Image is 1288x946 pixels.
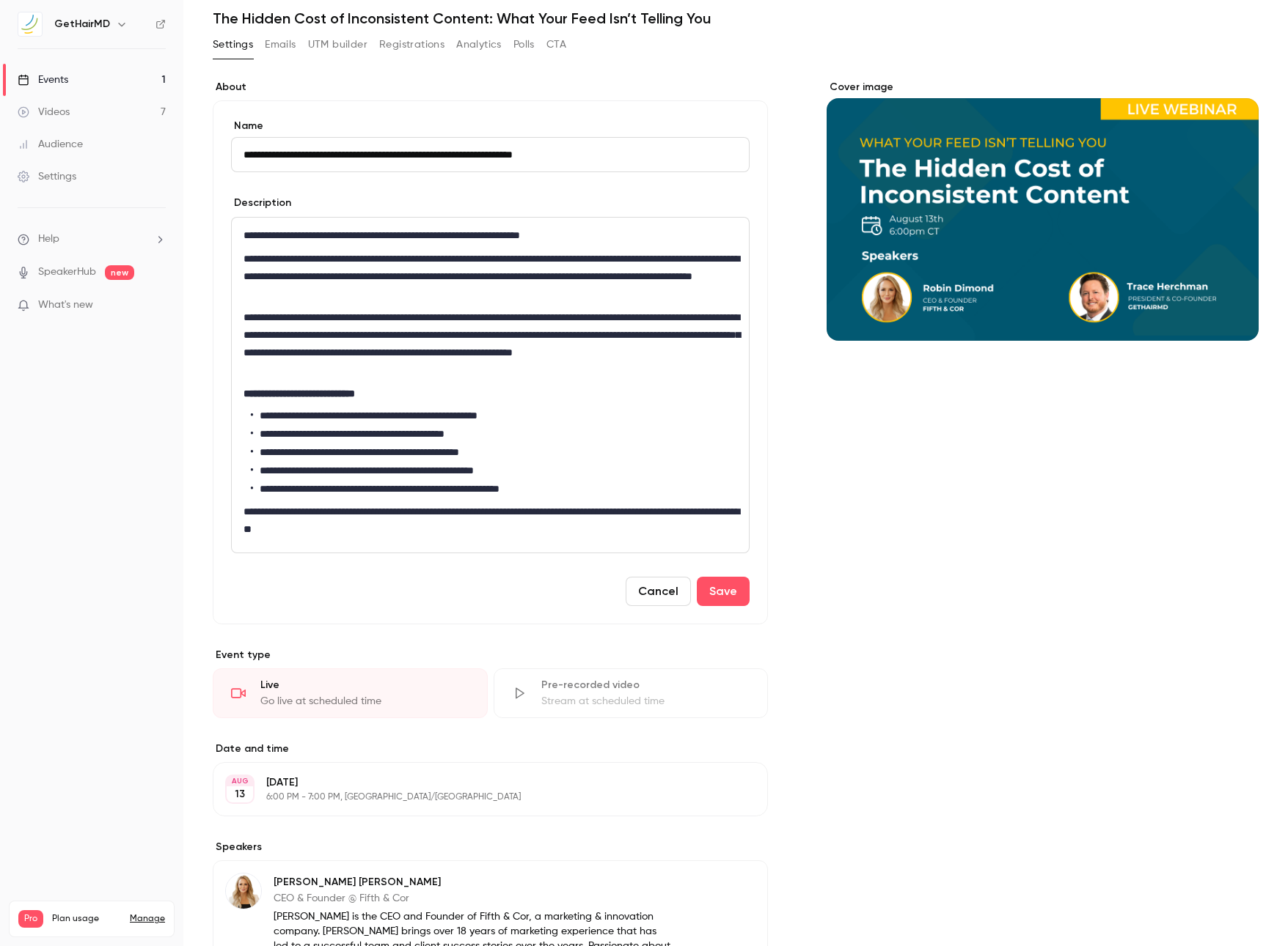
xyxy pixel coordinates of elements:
span: What's new [38,298,93,313]
div: editor [232,218,749,553]
section: description [231,217,750,553]
div: AUG [227,776,253,786]
div: Audience [18,137,83,152]
button: UTM builder [308,33,367,56]
label: Cover image [827,80,1259,95]
li: help-dropdown-opener [18,232,166,247]
p: [DATE] [266,775,690,790]
p: 13 [235,787,245,802]
label: Date and time [213,742,768,756]
h6: GetHairMD [54,17,110,32]
button: cover-image [1218,300,1247,329]
label: About [213,80,768,95]
div: Videos [18,105,70,119]
label: Name [231,119,750,133]
img: GetHairMD [18,12,42,36]
div: Pre-recorded videoStream at scheduled time [494,668,769,718]
button: Save [697,577,750,606]
span: 7 [140,930,144,939]
section: Cover image [827,80,1259,341]
button: Settings [213,33,253,56]
p: / 150 [140,928,165,941]
button: Polls [513,33,535,56]
img: Robin Dimond [226,873,261,909]
button: Cancel [626,577,691,606]
h1: The Hidden Cost of Inconsistent Content: What Your Feed Isn’t Telling You [213,10,1259,27]
span: Help [38,232,59,247]
div: LiveGo live at scheduled time [213,668,488,718]
button: Analytics [456,33,502,56]
p: Event type [213,648,768,662]
div: Settings [18,169,76,184]
div: Stream at scheduled time [541,694,750,709]
p: CEO & Founder @ Fifth & Cor [274,891,673,906]
div: Events [18,73,68,87]
div: Go live at scheduled time [260,694,469,709]
a: Manage [130,913,165,925]
button: CTA [546,33,566,56]
span: new [105,265,134,280]
div: Pre-recorded video [541,678,750,692]
p: 6:00 PM - 7:00 PM, [GEOGRAPHIC_DATA]/[GEOGRAPHIC_DATA] [266,791,690,803]
span: Plan usage [52,913,121,925]
button: Edit [702,873,755,896]
label: Speakers [213,840,768,854]
label: Description [231,196,291,210]
a: SpeakerHub [38,265,96,280]
p: Videos [18,928,46,941]
p: [PERSON_NAME] [PERSON_NAME] [274,875,673,890]
span: Pro [18,910,43,928]
button: Emails [265,33,296,56]
div: Live [260,678,469,692]
button: Registrations [379,33,444,56]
